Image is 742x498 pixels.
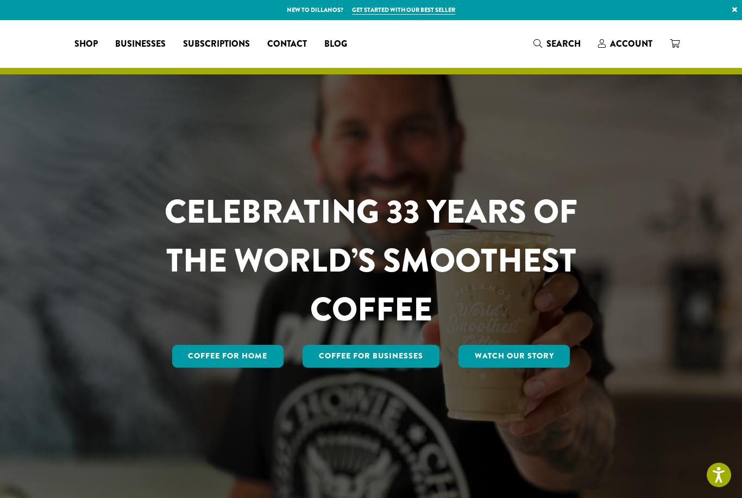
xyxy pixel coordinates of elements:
span: Shop [74,37,98,51]
span: Subscriptions [183,37,250,51]
span: Account [610,37,652,50]
a: Search [525,35,589,53]
span: Search [546,37,581,50]
a: Shop [66,35,106,53]
a: Get started with our best seller [352,5,455,15]
a: Coffee for Home [172,345,284,368]
span: Blog [324,37,347,51]
span: Businesses [115,37,166,51]
h1: CELEBRATING 33 YEARS OF THE WORLD’S SMOOTHEST COFFEE [133,187,609,334]
span: Contact [267,37,307,51]
a: Coffee For Businesses [303,345,439,368]
a: Watch Our Story [458,345,570,368]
